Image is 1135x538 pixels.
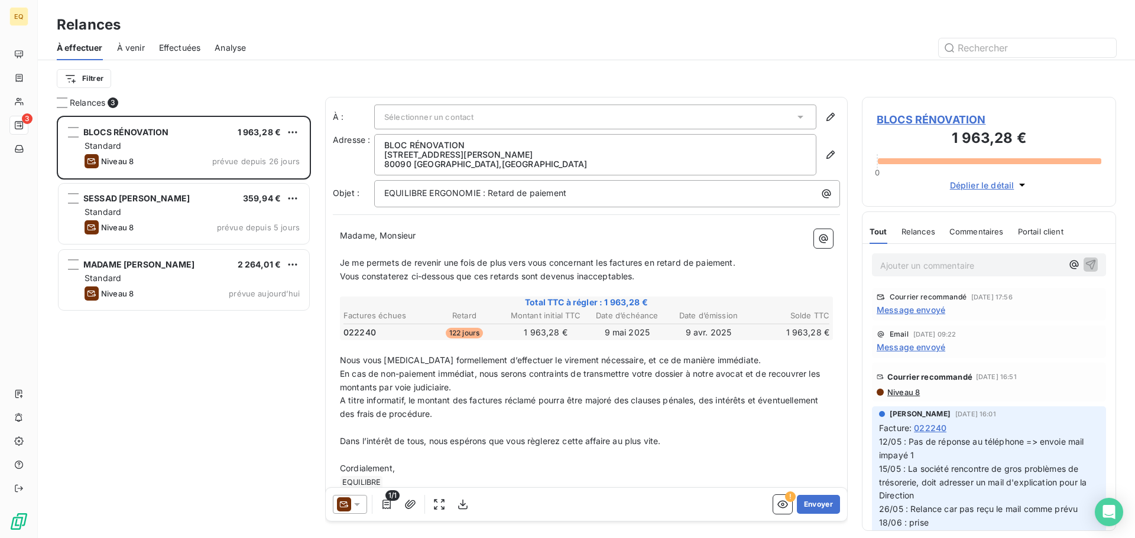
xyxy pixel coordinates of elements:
[950,179,1014,191] span: Déplier le détail
[333,111,374,123] label: À :
[976,373,1017,380] span: [DATE] 16:51
[340,463,395,473] span: Cordialement,
[333,188,359,198] span: Objet :
[890,409,951,419] span: [PERSON_NAME]
[879,517,929,527] span: 18/06 : prise
[913,331,956,338] span: [DATE] 09:22
[1095,498,1123,526] div: Open Intercom Messenger
[9,512,28,531] img: Logo LeanPay
[238,127,281,137] span: 1 963,28 €
[971,294,1013,301] span: [DATE] 17:56
[587,309,667,322] th: Date d’échéance
[946,178,1032,192] button: Déplier le détail
[939,38,1116,57] input: Rechercher
[587,326,667,339] td: 9 mai 2025
[238,259,281,269] span: 2 264,01 €
[340,257,735,268] span: Je me permets de revenir une fois de plus vers vous concernant les factures en retard de paiement.
[215,42,246,54] span: Analyse
[877,112,1101,128] span: BLOCS RÉNOVATION
[101,289,134,298] span: Niveau 8
[243,193,281,203] span: 359,94 €
[669,309,749,322] th: Date d’émission
[879,504,1078,514] span: 26/05 : Relance car pas reçu le mail comme prévu
[750,326,830,339] td: 1 963,28 €
[877,304,945,316] span: Message envoyé
[384,188,566,198] span: EQUILIBRE ERGONOMIE : Retard de paiement
[446,328,483,338] span: 122 jours
[870,227,887,236] span: Tout
[385,490,400,501] span: 1/1
[384,112,474,122] span: Sélectionner un contact
[955,410,996,418] span: [DATE] 16:01
[159,42,201,54] span: Effectuées
[340,355,761,365] span: Nous vous [MEDICAL_DATA] formellement d’effectuer le virement nécessaire, et ce de manière immédi...
[85,207,121,217] span: Standard
[879,464,1089,501] span: 15/05 : La société rencontre de gros problèmes de trésorerie, doit adresser un mail d'explication...
[212,156,300,166] span: prévue depuis 26 jours
[342,296,831,308] span: Total TTC à régler : 1 963,28 €
[505,326,586,339] td: 1 963,28 €
[22,113,33,124] span: 3
[949,227,1004,236] span: Commentaires
[340,436,660,446] span: Dans l’intérêt de tous, nous espérons que vous règlerez cette affaire au plus vite.
[877,341,945,353] span: Message envoyé
[890,331,909,338] span: Email
[57,69,111,88] button: Filtrer
[340,369,822,392] span: En cas de non-paiement immédiat, nous serons contraints de transmettre votre dossier à notre avoc...
[669,326,749,339] td: 9 avr. 2025
[890,294,967,301] span: Courrier recommandé
[229,289,300,298] span: prévue aujourd’hui
[101,156,134,166] span: Niveau 8
[83,127,168,137] span: BLOCS RÉNOVATION
[877,128,1101,151] h3: 1 963,28 €
[340,230,416,240] span: Madame, Monsieur
[117,42,145,54] span: À venir
[886,387,920,397] span: Niveau 8
[85,141,121,151] span: Standard
[340,395,821,419] span: A titre informatif, le montant des factures réclamé pourra être majoré des clauses pénales, des i...
[875,168,880,177] span: 0
[57,116,311,538] div: grid
[83,193,190,203] span: SESSAD [PERSON_NAME]
[57,14,121,35] h3: Relances
[343,309,423,322] th: Factures échues
[424,309,505,322] th: Retard
[505,309,586,322] th: Montant initial TTC
[914,422,946,434] span: 022240
[1018,227,1063,236] span: Portail client
[384,159,806,169] p: 80090 [GEOGRAPHIC_DATA] , [GEOGRAPHIC_DATA]
[217,223,300,232] span: prévue depuis 5 jours
[879,422,912,434] span: Facture :
[887,372,972,382] span: Courrier recommandé
[83,259,194,269] span: MADAME [PERSON_NAME]
[384,141,806,150] p: BLOC RÉNOVATION
[750,309,830,322] th: Solde TTC
[340,271,635,281] span: Vous constaterez ci-dessous que ces retards sont devenus inacceptables.
[101,223,134,232] span: Niveau 8
[901,227,935,236] span: Relances
[9,7,28,26] div: EQ
[333,135,370,145] span: Adresse :
[797,495,840,514] button: Envoyer
[108,97,118,108] span: 3
[70,97,105,109] span: Relances
[384,150,806,159] p: [STREET_ADDRESS][PERSON_NAME]
[343,327,376,338] span: 022240
[57,42,103,54] span: À effectuer
[85,273,121,283] span: Standard
[340,476,382,490] span: EQUILIBRE
[879,436,1087,460] span: 12/05 : Pas de réponse au téléphone => envoie mail impayé 1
